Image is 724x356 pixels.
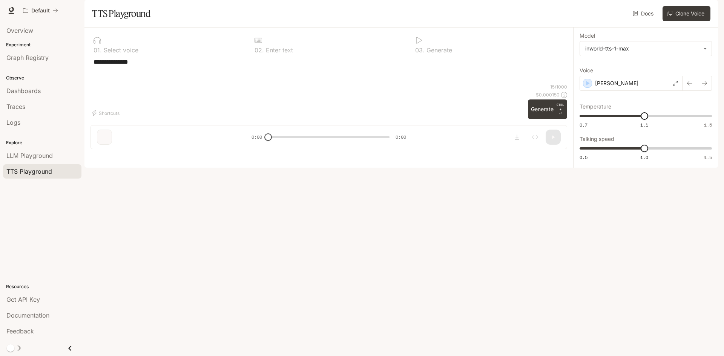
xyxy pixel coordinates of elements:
span: 1.5 [704,154,712,160]
p: Temperature [580,104,611,109]
span: 1.5 [704,122,712,128]
p: Generate [425,47,452,53]
p: Talking speed [580,136,614,142]
button: Clone Voice [663,6,710,21]
span: 1.0 [640,154,648,160]
p: CTRL + [557,102,564,112]
p: Voice [580,68,593,73]
h1: TTS Playground [92,6,150,21]
p: 15 / 1000 [550,84,567,90]
button: All workspaces [20,3,61,18]
p: [PERSON_NAME] [595,79,638,87]
div: inworld-tts-1-max [585,45,699,52]
button: GenerateCTRL +⏎ [528,99,567,119]
p: Default [31,8,50,14]
span: 1.1 [640,122,648,128]
p: 0 2 . [255,47,264,53]
span: 0.5 [580,154,587,160]
p: Model [580,33,595,38]
div: inworld-tts-1-max [580,41,712,56]
p: 0 1 . [94,47,102,53]
p: ⏎ [557,102,564,116]
span: 0.7 [580,122,587,128]
p: Enter text [264,47,293,53]
p: Select voice [102,47,138,53]
a: Docs [631,6,657,21]
p: 0 3 . [415,47,425,53]
button: Shortcuts [90,107,123,119]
